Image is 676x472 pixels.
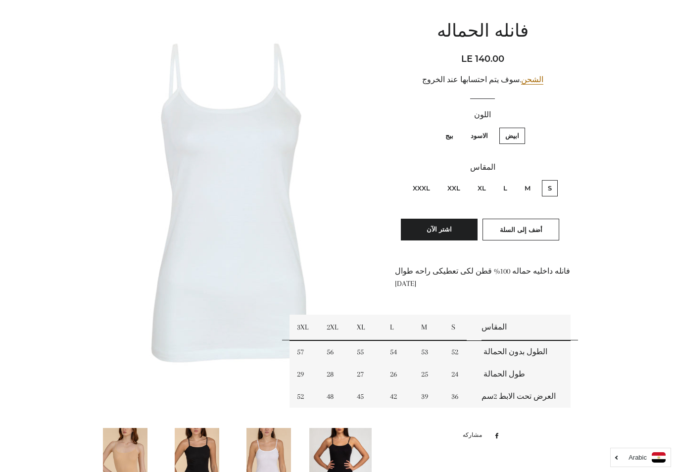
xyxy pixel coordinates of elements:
td: S [444,315,474,340]
td: 48 [319,385,349,408]
td: 52 [290,385,319,408]
button: اشتر الآن [401,219,478,240]
td: 3XL [290,315,319,340]
label: المقاس [395,161,571,174]
td: العرض تحت الابط 2سم [474,385,571,408]
h1: فانله الحماله [395,20,571,45]
td: 55 [349,340,383,363]
img: Front View [93,2,373,420]
td: المقاس [474,315,571,340]
div: .سوف يتم احتسابها عند الخروج [395,74,571,86]
td: طول الحمالة [474,363,571,385]
span: أضف إلى السلة [500,226,542,234]
button: أضف إلى السلة [483,219,559,240]
label: ابيض [499,128,525,144]
label: الاسود [465,128,494,144]
td: 24 [444,363,474,385]
td: 42 [383,385,414,408]
td: 39 [414,385,444,408]
td: 27 [349,363,383,385]
label: XL [472,180,492,196]
td: 57 [290,340,319,363]
label: اللون [395,109,571,121]
td: M [414,315,444,340]
i: Arabic [628,454,647,461]
td: 25 [414,363,444,385]
a: Arabic [616,452,666,463]
label: S [542,180,558,196]
label: M [519,180,536,196]
td: 28 [319,363,349,385]
td: 52 [444,340,474,363]
td: 2XL [319,315,349,340]
label: بيج [439,128,459,144]
label: XXXL [407,180,436,196]
p: فانله داخليه حماله 100% قطن لكى تعطيكى راحه طوال [DATE] [395,265,571,302]
td: 56 [319,340,349,363]
label: XXL [441,180,466,196]
td: الطول بدون الحمالة [474,340,571,363]
td: 45 [349,385,383,408]
label: L [497,180,513,196]
span: مشاركه [463,430,487,441]
td: L [383,315,414,340]
span: LE 140.00 [461,53,504,64]
td: 26 [383,363,414,385]
td: 53 [414,340,444,363]
td: XL [349,315,383,340]
td: 54 [383,340,414,363]
td: 29 [290,363,319,385]
a: الشحن [521,75,543,85]
td: 36 [444,385,474,408]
